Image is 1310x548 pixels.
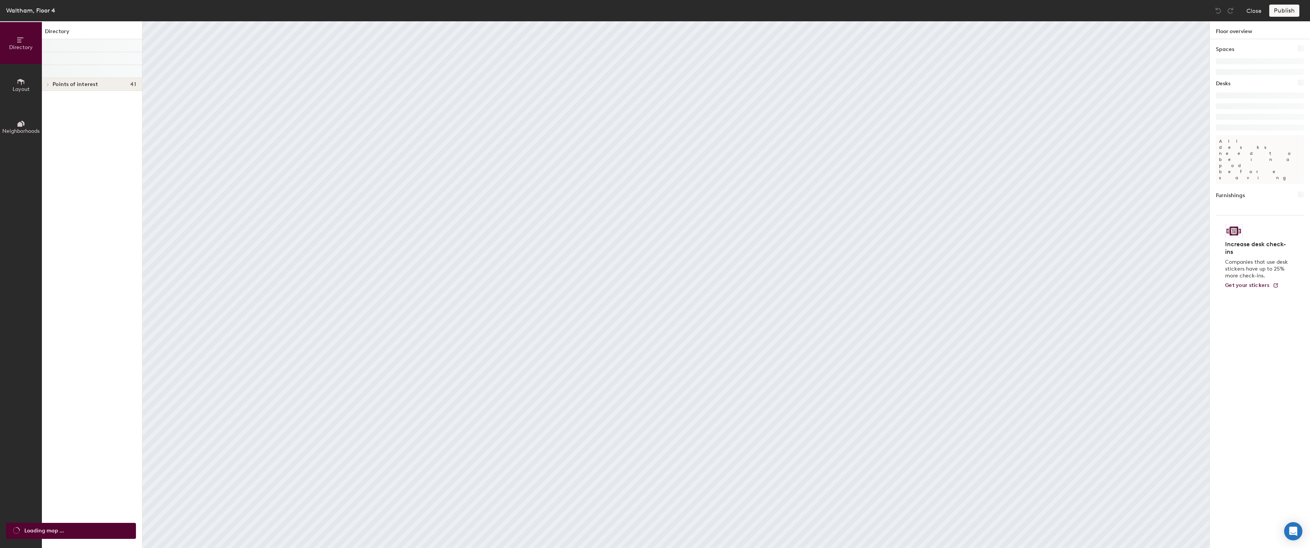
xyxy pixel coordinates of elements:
[1225,282,1279,289] a: Get your stickers
[1216,45,1234,54] h1: Spaces
[1284,522,1302,540] div: Open Intercom Messenger
[142,21,1209,548] canvas: Map
[24,527,64,535] span: Loading map ...
[1214,7,1222,14] img: Undo
[1210,21,1310,39] h1: Floor overview
[130,81,136,88] span: 41
[1216,191,1245,200] h1: Furnishings
[1225,282,1270,288] span: Get your stickers
[1225,241,1290,256] h4: Increase desk check-ins
[1246,5,1262,17] button: Close
[13,86,30,92] span: Layout
[1225,259,1290,279] p: Companies that use desk stickers have up to 25% more check-ins.
[2,128,40,134] span: Neighborhoods
[42,27,142,39] h1: Directory
[1225,225,1243,237] img: Sticker logo
[9,44,33,51] span: Directory
[6,6,55,15] div: Waltham, Floor 4
[1216,135,1304,184] p: All desks need to be in a pod before saving
[53,81,98,88] span: Points of interest
[1227,7,1234,14] img: Redo
[1216,80,1230,88] h1: Desks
